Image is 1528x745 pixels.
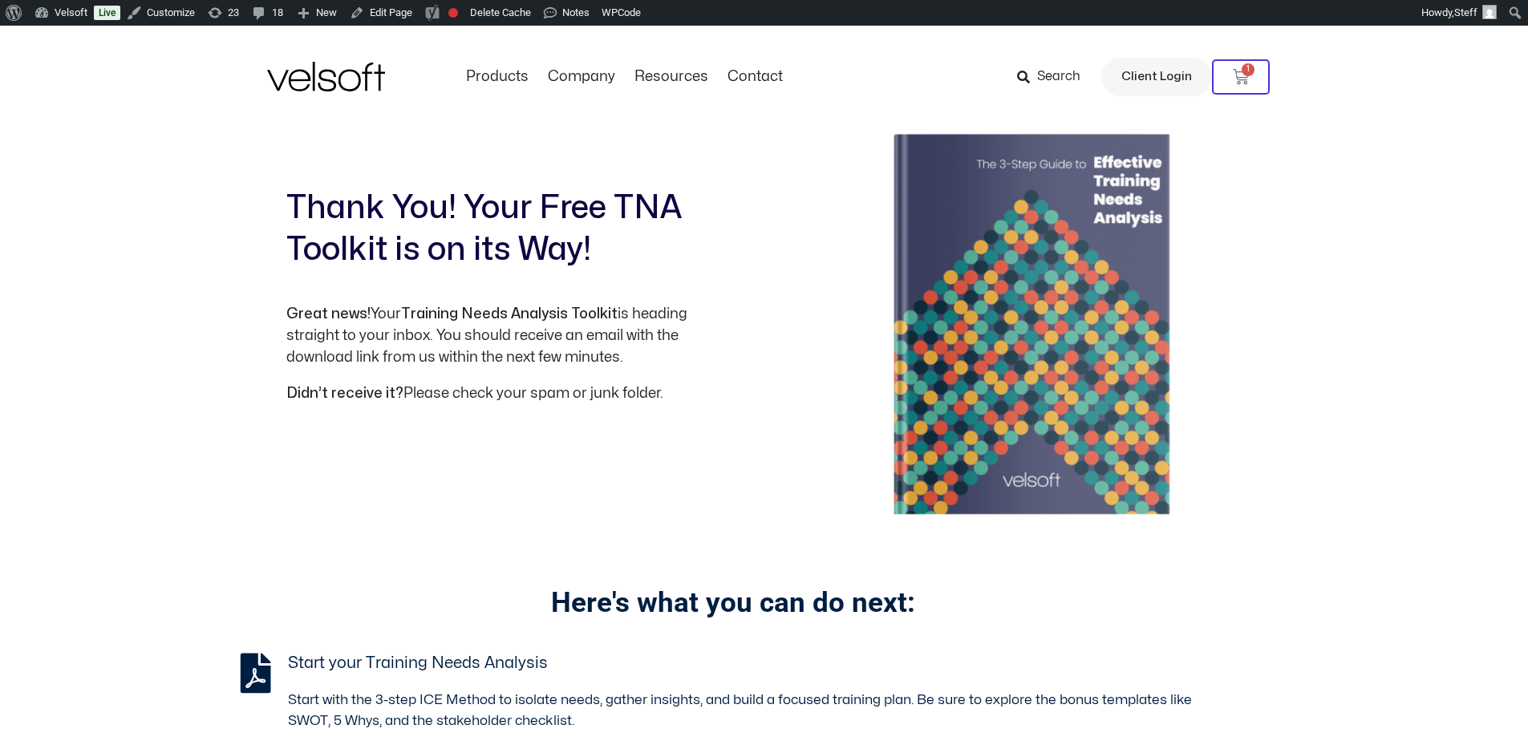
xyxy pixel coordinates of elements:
a: CompanyMenu Toggle [538,68,625,86]
a: Live [94,6,120,20]
span: Steff [1454,6,1477,18]
a: ResourcesMenu Toggle [625,68,718,86]
a: ProductsMenu Toggle [456,68,538,86]
nav: Menu [456,68,792,86]
span: Start your Training Needs Analysis [288,655,548,670]
a: Search [1017,63,1092,91]
p: Please check your spam or junk folder. [286,383,695,404]
div: Focus keyphrase not set [448,8,458,18]
span: Search [1037,67,1080,87]
strong: Didn’t receive it? [286,387,403,400]
a: ContactMenu Toggle [718,68,792,86]
h2: Thank You! Your Free TNA Toolkit is on its Way! [286,188,705,271]
a: 1 [1212,59,1270,95]
a: Client Login [1101,58,1212,96]
p: Start with the 3-step ICE Method to isolate needs, gather insights, and build a focused training ... [288,690,1230,731]
span: 1 [1242,63,1254,76]
span: Client Login [1121,67,1192,87]
img: Velsoft Training Materials [267,62,385,91]
p: Your is heading straight to your inbox. You should receive an email with the download link from u... [286,303,695,368]
h2: Here's what you can do next: [236,585,1230,622]
strong: Training Needs Analysis Toolkit [401,307,618,321]
strong: Great news! [286,307,371,321]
